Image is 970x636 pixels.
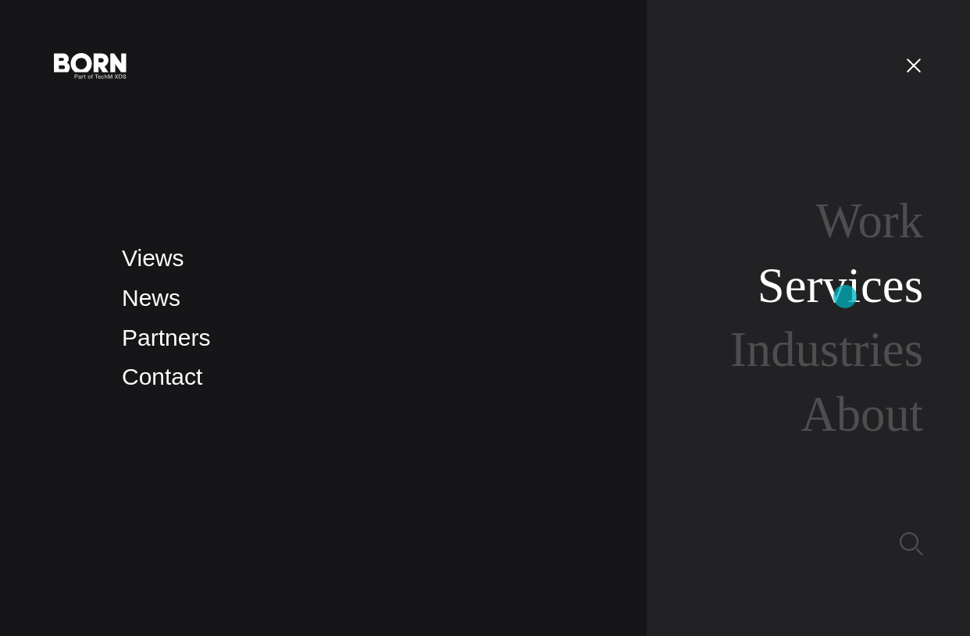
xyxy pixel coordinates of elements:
[895,48,933,81] button: Open
[122,364,202,389] a: Contact
[122,325,210,350] a: Partners
[122,285,180,311] a: News
[758,258,923,313] a: Services
[815,194,923,248] a: Work
[122,245,184,271] a: Views
[730,322,923,377] a: Industries
[900,532,923,556] img: Search
[801,387,923,442] a: About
